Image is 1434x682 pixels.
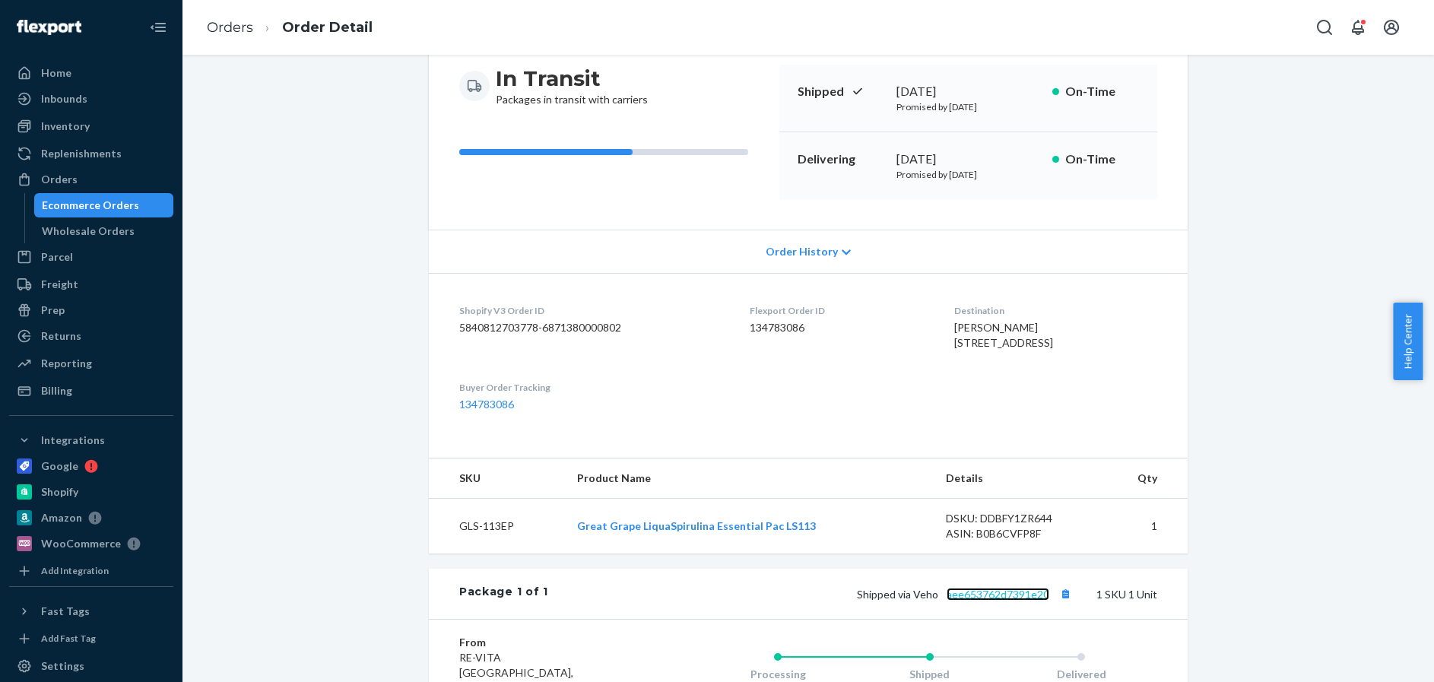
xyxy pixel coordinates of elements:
div: Shopify [41,484,78,500]
a: Orders [9,167,173,192]
p: Promised by [DATE] [896,100,1040,113]
a: Home [9,61,173,85]
a: Great Grape LiquaSpirulina Essential Pac LS113 [577,519,816,532]
th: Details [934,458,1101,499]
div: 1 SKU 1 Unit [548,584,1157,604]
a: WooCommerce [9,531,173,556]
img: Flexport logo [17,20,81,35]
div: Freight [41,277,78,292]
a: Amazon [9,506,173,530]
div: Packages in transit with carriers [496,65,648,107]
button: Open Search Box [1309,12,1340,43]
a: Billing [9,379,173,403]
button: Close Navigation [143,12,173,43]
td: 1 [1100,499,1188,554]
a: Prep [9,298,173,322]
ol: breadcrumbs [195,5,385,50]
div: [DATE] [896,83,1040,100]
div: Ecommerce Orders [42,198,139,213]
button: Help Center [1393,303,1423,380]
span: Order History [766,244,838,259]
dd: 134783086 [750,320,929,335]
div: Settings [41,658,84,674]
button: Integrations [9,428,173,452]
div: Home [41,65,71,81]
button: Copy tracking number [1055,584,1075,604]
th: SKU [429,458,565,499]
a: Orders [207,19,253,36]
div: Add Integration [41,564,109,577]
p: Shipped [798,83,884,100]
h3: In Transit [496,65,648,92]
dd: 5840812703778-6871380000802 [459,320,725,335]
div: Parcel [41,249,73,265]
a: Inbounds [9,87,173,111]
th: Product Name [565,458,933,499]
a: Inventory [9,114,173,138]
a: Shopify [9,480,173,504]
a: Returns [9,324,173,348]
a: Reporting [9,351,173,376]
p: On-Time [1065,151,1139,168]
dt: From [459,635,641,650]
a: Ecommerce Orders [34,193,174,217]
a: Google [9,454,173,478]
a: aee653762d7391e20 [947,588,1049,601]
a: Add Fast Tag [9,630,173,648]
a: Parcel [9,245,173,269]
div: Delivered [1005,667,1157,682]
dt: Shopify V3 Order ID [459,304,725,317]
dt: Flexport Order ID [750,304,929,317]
a: Freight [9,272,173,297]
div: Orders [41,172,78,187]
div: ASIN: B0B6CVFP8F [946,526,1089,541]
div: Package 1 of 1 [459,584,548,604]
div: Fast Tags [41,604,90,619]
a: Replenishments [9,141,173,166]
button: Fast Tags [9,599,173,623]
a: Settings [9,654,173,678]
p: On-Time [1065,83,1139,100]
p: Delivering [798,151,884,168]
div: Wholesale Orders [42,224,135,239]
div: Processing [702,667,854,682]
a: Add Integration [9,562,173,580]
span: Shipped via Veho [857,588,1075,601]
div: [DATE] [896,151,1040,168]
dt: Buyer Order Tracking [459,381,725,394]
button: Open notifications [1343,12,1373,43]
button: Open account menu [1376,12,1407,43]
div: DSKU: DDBFY1ZR644 [946,511,1089,526]
th: Qty [1100,458,1188,499]
div: Returns [41,328,81,344]
div: Inventory [41,119,90,134]
div: Billing [41,383,72,398]
div: Prep [41,303,65,318]
div: Replenishments [41,146,122,161]
div: Amazon [41,510,82,525]
a: Wholesale Orders [34,219,174,243]
span: [PERSON_NAME] [STREET_ADDRESS] [954,321,1053,349]
div: Shipped [854,667,1006,682]
div: Integrations [41,433,105,448]
div: Reporting [41,356,92,371]
div: Add Fast Tag [41,632,96,645]
td: GLS-113EP [429,499,565,554]
a: Order Detail [282,19,373,36]
div: Inbounds [41,91,87,106]
div: WooCommerce [41,536,121,551]
div: Google [41,458,78,474]
dt: Destination [954,304,1157,317]
p: Promised by [DATE] [896,168,1040,181]
a: 134783086 [459,398,514,411]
